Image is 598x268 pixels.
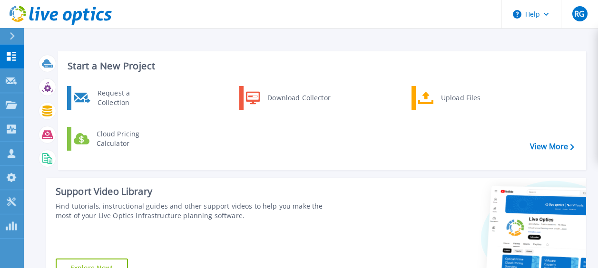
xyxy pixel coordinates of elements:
div: Support Video Library [56,185,336,198]
a: Request a Collection [67,86,165,110]
h3: Start a New Project [68,61,574,71]
div: Request a Collection [93,88,162,107]
div: Download Collector [263,88,334,107]
div: Find tutorials, instructional guides and other support videos to help you make the most of your L... [56,201,336,220]
a: Download Collector [239,86,337,110]
a: Cloud Pricing Calculator [67,127,165,151]
a: View More [530,142,574,151]
a: Upload Files [412,86,509,110]
span: RG [574,10,585,18]
div: Upload Files [436,88,507,107]
div: Cloud Pricing Calculator [92,129,162,148]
